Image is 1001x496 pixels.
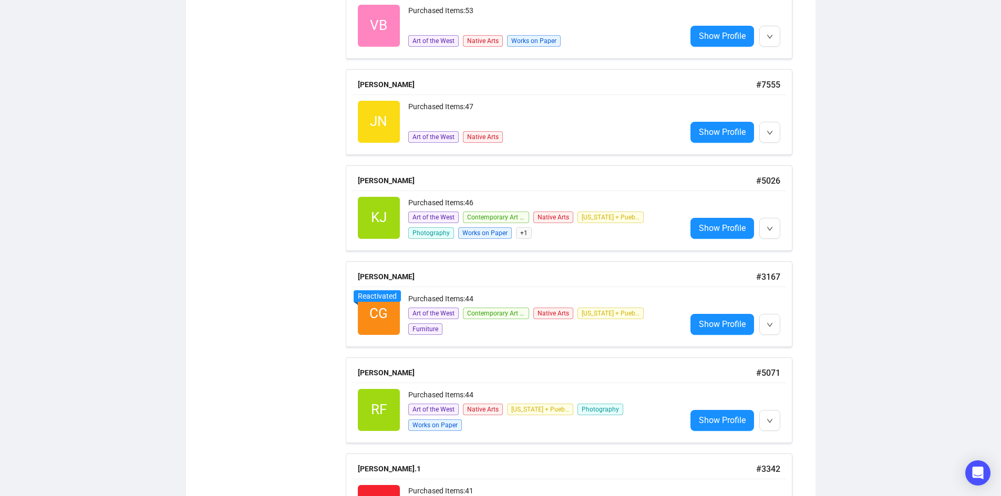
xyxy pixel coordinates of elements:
a: [PERSON_NAME]#5026KJPurchased Items:46Art of the WestContemporary Art + DesignNative Arts[US_STAT... [346,165,803,251]
span: [US_STATE] + Pueblo Arts [507,404,573,415]
div: [PERSON_NAME].1 [358,463,756,474]
div: [PERSON_NAME] [358,367,756,378]
span: # 5071 [756,368,780,378]
div: [PERSON_NAME] [358,175,756,186]
span: down [767,322,773,328]
span: Native Arts [533,212,573,223]
span: JN [370,111,387,132]
div: [PERSON_NAME] [358,79,756,90]
a: [PERSON_NAME]#3167CGReactivatedPurchased Items:44Art of the WestContemporary Art + DesignNative A... [346,261,803,347]
span: Show Profile [699,125,746,139]
div: [PERSON_NAME] [358,271,756,282]
span: + 1 [516,227,532,239]
span: Native Arts [463,404,503,415]
span: Works on Paper [408,419,462,431]
span: Contemporary Art + Design [463,308,529,319]
span: Native Arts [463,35,503,47]
div: Purchased Items: 53 [408,5,678,26]
span: Reactivated [358,292,397,300]
span: down [767,418,773,424]
span: Art of the West [408,308,459,319]
span: [US_STATE] + Pueblo Arts [577,308,644,319]
div: Purchased Items: 46 [408,197,678,210]
span: VB [370,15,387,36]
span: down [767,226,773,232]
span: KJ [371,207,387,228]
div: Purchased Items: 47 [408,101,678,122]
a: Show Profile [690,218,754,239]
span: Art of the West [408,404,459,415]
a: [PERSON_NAME]#5071RFPurchased Items:44Art of the WestNative Arts[US_STATE] + Pueblo ArtsPhotograp... [346,357,803,443]
span: Show Profile [699,221,746,235]
span: # 3167 [756,272,780,282]
span: Works on Paper [507,35,561,47]
a: Show Profile [690,314,754,335]
a: Show Profile [690,410,754,431]
span: RF [371,399,387,420]
a: Show Profile [690,26,754,47]
span: [US_STATE] + Pueblo Arts [577,212,644,223]
a: Show Profile [690,122,754,143]
span: Works on Paper [458,227,512,239]
a: [PERSON_NAME]#7555JNPurchased Items:47Art of the WestNative ArtsShow Profile [346,69,803,155]
span: Furniture [408,323,442,335]
span: # 7555 [756,80,780,90]
span: Show Profile [699,318,746,331]
span: # 3342 [756,464,780,474]
span: Photography [408,227,454,239]
span: down [767,130,773,136]
span: # 5026 [756,176,780,186]
span: Native Arts [463,131,503,143]
div: Open Intercom Messenger [965,460,990,486]
span: Contemporary Art + Design [463,212,529,223]
div: Purchased Items: 44 [408,389,678,402]
div: Purchased Items: 44 [408,293,678,306]
span: Art of the West [408,131,459,143]
span: Show Profile [699,414,746,427]
span: Native Arts [533,308,573,319]
span: Art of the West [408,212,459,223]
span: Photography [577,404,623,415]
span: Art of the West [408,35,459,47]
span: down [767,34,773,40]
span: CG [369,303,388,324]
span: Show Profile [699,29,746,43]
